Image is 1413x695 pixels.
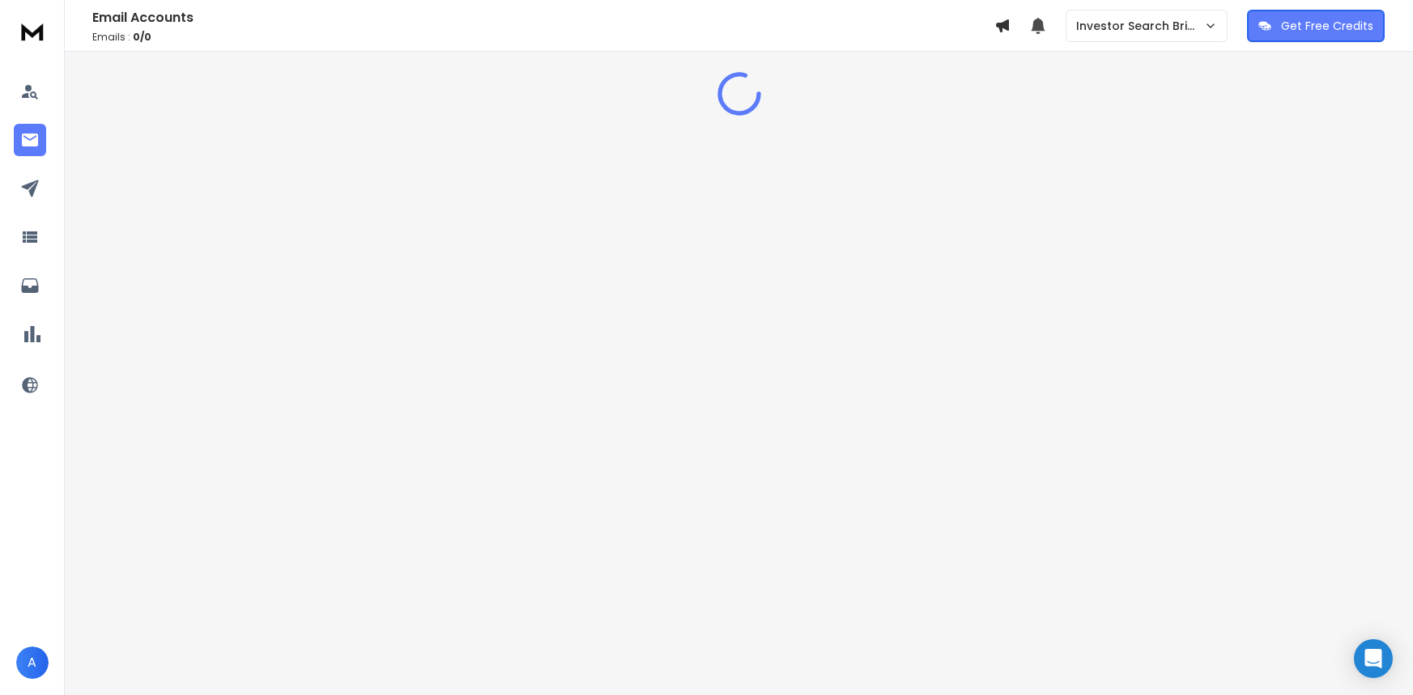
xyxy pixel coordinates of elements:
div: Open Intercom Messenger [1354,639,1393,678]
img: logo [16,16,49,46]
p: Emails : [92,31,994,44]
button: A [16,646,49,679]
span: 0 / 0 [133,30,151,44]
p: Get Free Credits [1281,18,1373,34]
button: Get Free Credits [1247,10,1385,42]
p: Investor Search Brillwood [1076,18,1204,34]
h1: Email Accounts [92,8,994,28]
